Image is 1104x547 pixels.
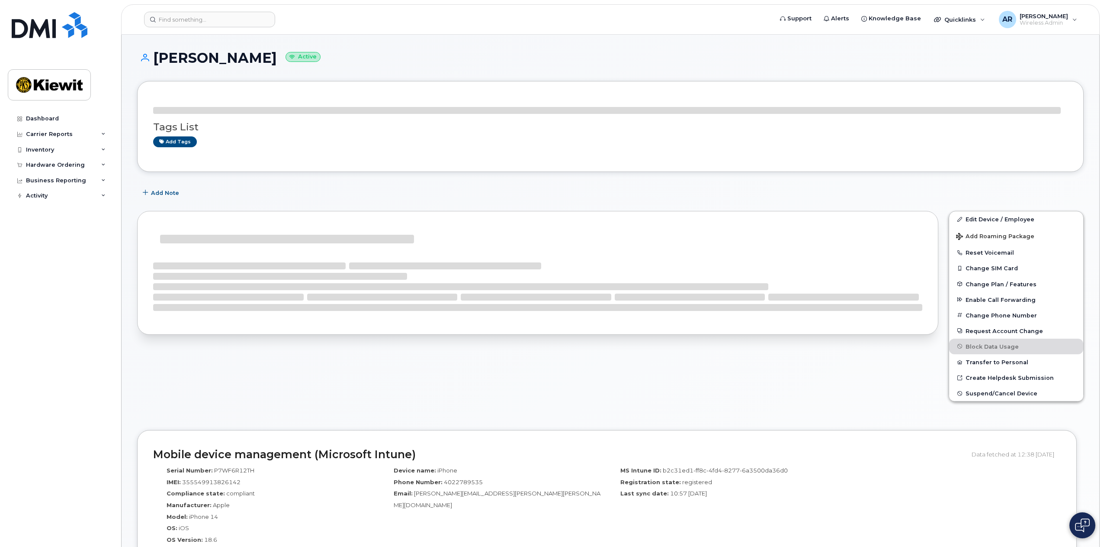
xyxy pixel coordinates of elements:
[1075,518,1090,532] img: Open chat
[682,479,712,486] span: registered
[394,489,413,498] label: Email:
[394,466,436,475] label: Device name:
[663,467,788,474] span: b2c31ed1-ff8c-4fd4-8277-6a3500da36d0
[213,502,230,508] span: Apple
[167,501,212,509] label: Manufacturer:
[153,136,197,147] a: Add tags
[670,490,707,497] span: 10:57 [DATE]
[167,513,188,521] label: Model:
[167,524,177,532] label: OS:
[949,385,1083,401] button: Suspend/Cancel Device
[949,211,1083,227] a: Edit Device / Employee
[949,276,1083,292] button: Change Plan / Features
[286,52,321,62] small: Active
[949,323,1083,339] button: Request Account Change
[949,245,1083,260] button: Reset Voicemail
[949,307,1083,323] button: Change Phone Number
[949,227,1083,245] button: Add Roaming Package
[956,233,1034,241] span: Add Roaming Package
[167,478,181,486] label: IMEI:
[966,390,1037,397] span: Suspend/Cancel Device
[189,513,218,520] span: iPhone 14
[966,296,1036,303] span: Enable Call Forwarding
[182,479,241,486] span: 355549913826142
[179,524,189,531] span: iOS
[444,479,483,486] span: 4022789535
[204,536,217,543] span: 18.6
[949,339,1083,354] button: Block Data Usage
[137,185,186,201] button: Add Note
[167,466,213,475] label: Serial Number:
[972,446,1061,463] div: Data fetched at 12:38 [DATE]
[153,449,965,461] h2: Mobile device management (Microsoft Intune)
[949,354,1083,370] button: Transfer to Personal
[949,370,1083,385] a: Create Helpdesk Submission
[949,292,1083,307] button: Enable Call Forwarding
[437,467,457,474] span: iPhone
[226,490,255,497] span: compliant
[620,478,681,486] label: Registration state:
[620,466,661,475] label: MS Intune ID:
[151,189,179,197] span: Add Note
[394,478,443,486] label: Phone Number:
[394,490,600,508] span: [PERSON_NAME][EMAIL_ADDRESS][PERSON_NAME][PERSON_NAME][DOMAIN_NAME]
[167,536,203,544] label: OS Version:
[949,260,1083,276] button: Change SIM Card
[137,50,1084,65] h1: [PERSON_NAME]
[620,489,669,498] label: Last sync date:
[214,467,254,474] span: P7WF6R12TH
[966,281,1037,287] span: Change Plan / Features
[167,489,225,498] label: Compliance state:
[153,122,1068,133] h3: Tags List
